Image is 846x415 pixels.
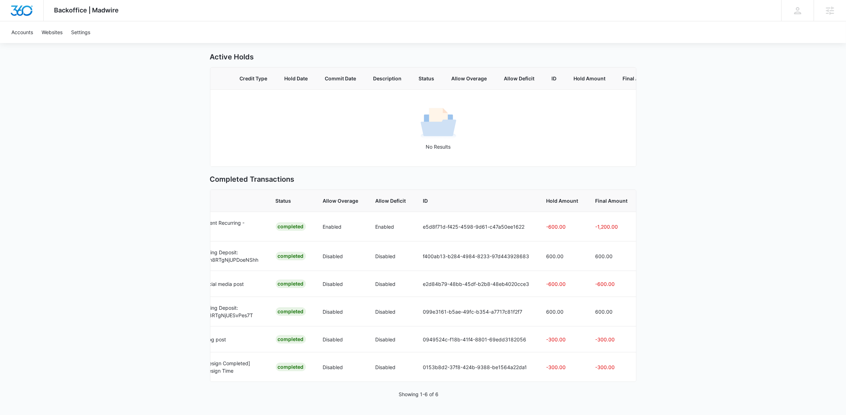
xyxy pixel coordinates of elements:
p: Recurring Billing Deposit: in_1RoigjA4n8RTgNjUESvPes7T [180,304,259,319]
div: Completed [276,335,306,344]
div: Completed [276,307,306,316]
p: Disabled [376,336,406,343]
p: Disabled [376,252,406,260]
p: -300.00 [546,363,578,371]
p: No Results [211,143,666,150]
a: Websites [37,21,67,43]
p: -1,200.00 [596,223,628,230]
p: 0949524c-f18b-41f4-8801-69edd3182056 [423,336,529,343]
p: -600.00 [546,223,578,230]
p: 099e3161-b5ae-49fc-b354-a7717c81f2f7 [423,308,529,315]
p: 523047 - [Design Completed] Additional Design Time [180,360,259,374]
p: HOLD | Content Recurring - M313448 [180,219,259,234]
p: Disabled [323,252,359,260]
p: -600.00 [546,280,578,288]
div: Completed [276,280,306,288]
p: 526591 - social media post [180,280,259,288]
p: Disabled [323,280,359,288]
p: e2d84b79-48bb-45df-b2b8-48eb4020cce3 [423,280,529,288]
p: e5d8f71d-f425-4598-9d61-c47a50ee1622 [423,223,529,230]
p: Enabled [376,223,406,230]
p: 600.00 [546,252,578,260]
span: Allow Overage [452,75,487,82]
p: 600.00 [546,308,578,315]
div: Completed [276,252,306,260]
span: Status [276,197,306,204]
span: Allow Deficit [376,197,406,204]
span: Final Amount [623,75,655,82]
p: 600.00 [596,308,628,315]
p: -600.00 [596,280,628,288]
a: Settings [67,21,95,43]
img: No Results [421,106,456,141]
p: Disabled [376,280,406,288]
span: Status [419,75,435,82]
p: f400ab13-b284-4984-8233-97d443928683 [423,252,529,260]
p: 600.00 [596,252,628,260]
span: ID [552,75,557,82]
p: Enabled [323,223,359,230]
span: Credit Type [240,75,268,82]
div: Completed [276,222,306,231]
span: Backoffice | Madwire [54,6,119,14]
span: Hold Amount [574,75,606,82]
p: Disabled [323,363,359,371]
p: Disabled [323,308,359,315]
span: Hold Date [285,75,308,82]
p: -300.00 [596,336,628,343]
span: Description [373,75,402,82]
p: 523048 - blog post [180,336,259,343]
span: Final Amount [596,197,628,204]
span: Description [180,197,259,204]
a: Accounts [7,21,37,43]
div: Completed [276,363,306,371]
p: Disabled [376,363,406,371]
p: Recurring Billing Deposit: in_1RzxSkA4n8RTgNjUPDoeNShh [180,249,259,264]
p: -300.00 [596,363,628,371]
span: Commit Date [325,75,356,82]
span: ID [423,197,529,204]
span: Hold Amount [546,197,578,204]
p: -300.00 [546,336,578,343]
p: Active Holds [210,52,636,62]
p: 0153b8d2-37f8-424b-9388-be1564a22da1 [423,363,529,371]
p: Showing 1-6 of 6 [399,390,439,398]
p: Disabled [323,336,359,343]
p: Disabled [376,308,406,315]
span: Allow Overage [323,197,359,204]
span: Allow Deficit [504,75,535,82]
p: Completed Transactions [210,174,636,185]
